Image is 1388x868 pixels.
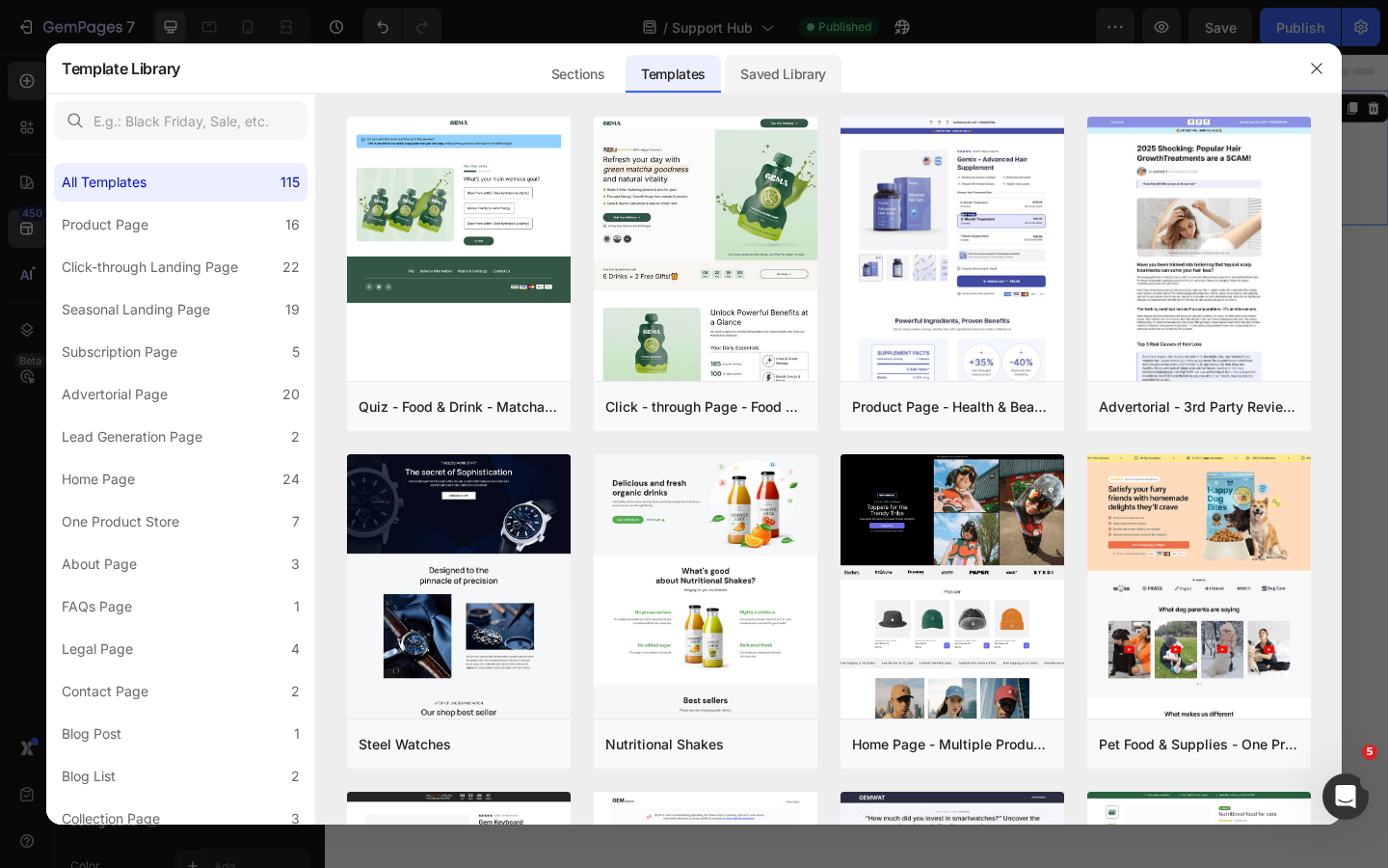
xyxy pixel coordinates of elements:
[62,807,160,830] div: Collection Page
[292,510,300,533] div: 7
[292,340,300,364] div: 5
[62,256,238,279] div: Click-through Landing Page
[62,213,148,236] div: Product Page
[876,50,1000,68] p: Create Theme Section
[62,425,202,448] div: Lead Generation Page
[294,595,300,618] div: 1
[86,442,485,841] img: gempages_567331744202621889-fdd9342f-8bc6-4c46-82b1-71891396a346.png
[1099,395,1299,419] div: Advertorial - 3rd Party Review - The Before Image - Hair Supplement
[2,396,569,424] p: Return your order.
[291,553,300,576] div: 3
[62,43,180,94] h2: Template Library
[62,680,148,703] div: Contact Page
[282,383,300,406] div: 20
[852,733,1053,756] div: Home Page - Multiple Product - Apparel - Style 4
[282,468,300,491] div: 24
[291,765,300,788] div: 2
[294,722,300,746] div: 1
[641,482,936,524] p: HOW MANY DAYS TO RETURN?
[1362,745,1377,760] span: 5
[280,171,300,194] div: 115
[641,567,847,609] p: ARE RETURNS FREE?
[605,395,806,419] div: Click - through Page - Food & Drink - Matcha Glow Shot
[62,553,137,576] div: About Page
[62,722,121,746] div: Blog Post
[641,652,918,693] p: HOW DO I START A RETURN?
[291,680,300,703] div: 2
[1099,733,1299,756] div: Pet Food & Supplies - One Product Store
[1012,47,1097,70] button: AI Content
[62,637,133,661] div: Legal Page
[1322,773,1369,820] iframe: Intercom live chat
[54,101,307,140] input: E.g.: Black Friday, Sale, etc.
[285,298,300,321] div: 19
[291,425,300,448] div: 2
[359,733,451,756] div: Steel Watches
[626,55,721,94] div: Templates
[62,340,177,364] div: Subscription Page
[359,395,559,419] div: Quiz - Food & Drink - Matcha Glow Shot
[641,396,899,438] p: CAN I RETURN MY ORDER?
[62,171,147,194] div: All Templates
[605,733,724,756] div: Nutritional Shakes
[282,256,300,279] div: 22
[291,807,300,830] div: 3
[62,765,116,788] div: Blog List
[291,637,300,661] div: 4
[62,298,210,321] div: Seasonal Landing Page
[852,395,1053,419] div: Product Page - Health & Beauty - Hair Supplement
[62,510,179,533] div: One Product Store
[725,55,841,94] div: Saved Library
[347,117,571,303] img: quiz-1.png
[62,595,132,618] div: FAQs Page
[536,55,620,94] div: Sections
[62,468,135,491] div: Home Page
[285,213,300,236] div: 16
[62,383,168,406] div: Advertorial Page
[784,50,841,68] div: Section 1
